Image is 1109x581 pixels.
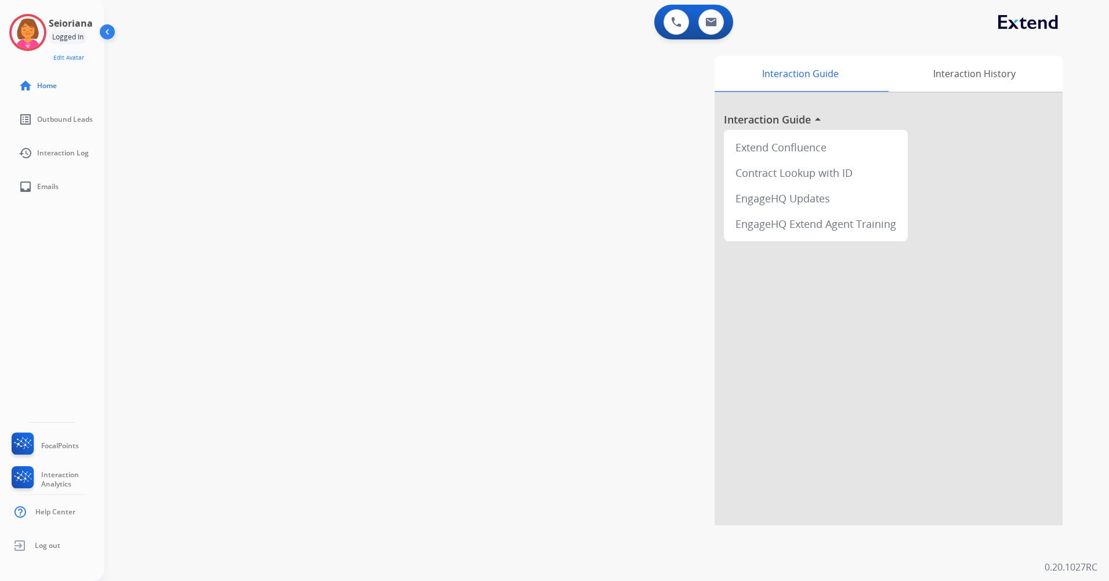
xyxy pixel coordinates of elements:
[41,441,79,451] span: FocalPoints
[1045,560,1097,574] p: 0.20.1027RC
[37,148,89,158] span: Interaction Log
[729,135,903,160] div: Extend Confluence
[12,16,44,49] img: avatar
[9,433,79,459] a: FocalPoints
[715,56,886,92] div: Interaction Guide
[49,51,89,64] button: Edit Avatar
[19,112,32,126] mat-icon: list_alt
[35,541,60,550] span: Log out
[19,146,32,160] mat-icon: history
[37,81,57,90] span: Home
[729,211,903,237] div: EngageHQ Extend Agent Training
[49,16,93,30] h3: Seioriana
[49,30,87,44] div: Logged In
[41,470,104,489] span: Interaction Analytics
[19,79,32,93] mat-icon: home
[9,466,104,493] a: Interaction Analytics
[35,507,75,517] span: Help Center
[729,186,903,211] div: EngageHQ Updates
[37,182,59,191] span: Emails
[886,56,1063,92] div: Interaction History
[729,160,903,186] div: Contract Lookup with ID
[37,115,93,124] span: Outbound Leads
[19,180,32,194] mat-icon: inbox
